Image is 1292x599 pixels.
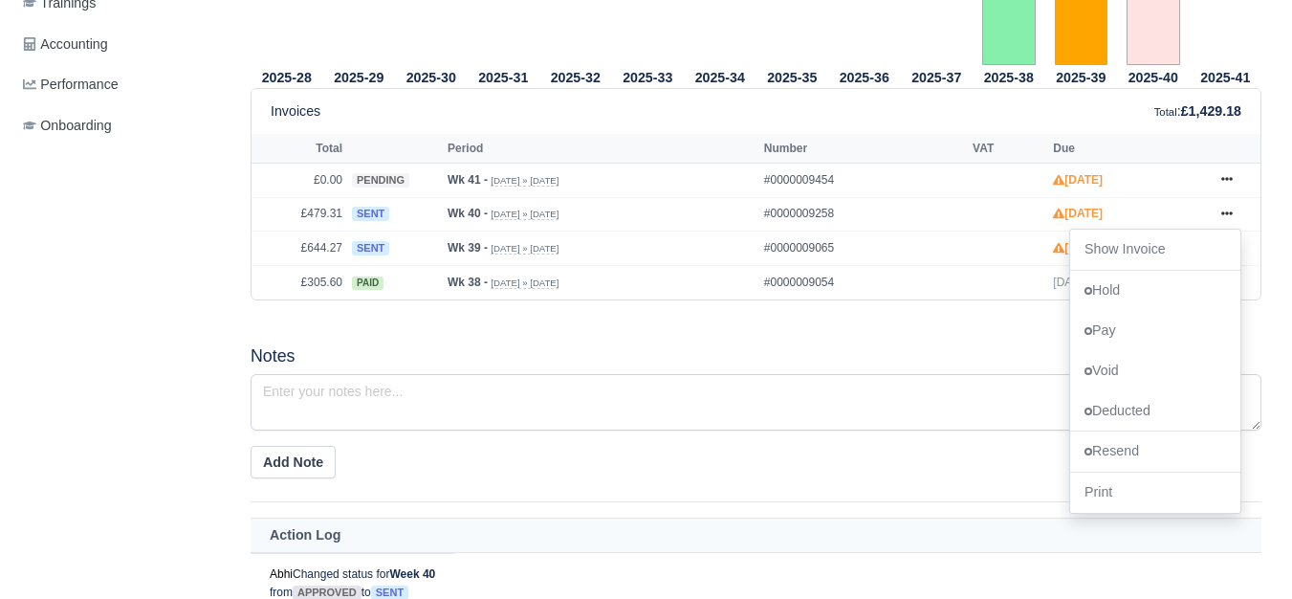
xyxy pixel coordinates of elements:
[323,66,396,89] th: 2025-29
[389,567,435,581] strong: Week 40
[759,134,968,163] th: Number
[1048,134,1203,163] th: Due
[448,276,488,289] strong: Wk 38 -
[448,207,488,220] strong: Wk 40 -
[1070,230,1240,270] a: Show Invoice
[759,232,968,266] td: #0000009065
[901,66,974,89] th: 2025-37
[539,66,612,89] th: 2025-32
[1190,66,1262,89] th: 2025-41
[23,33,108,55] span: Accounting
[1053,276,1089,289] span: [DATE]
[756,66,829,89] th: 2025-35
[1070,350,1240,390] a: Void
[759,197,968,232] td: #0000009258
[491,243,558,255] small: [DATE] » [DATE]
[968,134,1048,163] th: VAT
[15,66,228,103] a: Performance
[352,173,409,188] span: pending
[1154,100,1241,122] div: :
[1053,173,1103,187] strong: [DATE]
[252,197,347,232] td: £479.31
[252,265,347,299] td: £305.60
[1070,390,1240,431] a: Deducted
[251,518,1261,553] th: Action Log
[1070,270,1240,310] a: Hold
[448,241,488,255] strong: Wk 39 -
[23,115,112,137] span: Onboarding
[395,66,468,89] th: 2025-30
[271,103,320,120] h6: Invoices
[448,173,488,187] strong: Wk 41 -
[491,209,558,220] small: [DATE] » [DATE]
[270,567,293,581] a: Abhi
[252,232,347,266] td: £644.27
[1053,207,1103,220] strong: [DATE]
[15,26,228,63] a: Accounting
[1117,66,1190,89] th: 2025-40
[252,163,347,197] td: £0.00
[352,241,389,255] span: sent
[491,277,558,289] small: [DATE] » [DATE]
[1181,103,1241,119] strong: £1,429.18
[352,277,383,290] span: paid
[251,66,323,89] th: 2025-28
[828,66,901,89] th: 2025-36
[443,134,759,163] th: Period
[759,265,968,299] td: #0000009054
[1045,66,1118,89] th: 2025-39
[252,134,347,163] th: Total
[684,66,756,89] th: 2025-34
[1053,241,1103,255] strong: [DATE]
[251,446,336,478] button: Add Note
[23,74,119,96] span: Performance
[1070,432,1240,472] a: Resend
[759,163,968,197] td: #0000009454
[251,346,1261,366] h5: Notes
[1070,473,1240,513] a: Print
[973,66,1045,89] th: 2025-38
[352,207,389,221] span: sent
[15,107,228,144] a: Onboarding
[1196,507,1292,599] iframe: Chat Widget
[468,66,540,89] th: 2025-31
[491,175,558,187] small: [DATE] » [DATE]
[612,66,685,89] th: 2025-33
[1070,310,1240,350] a: Pay
[1154,106,1177,118] small: Total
